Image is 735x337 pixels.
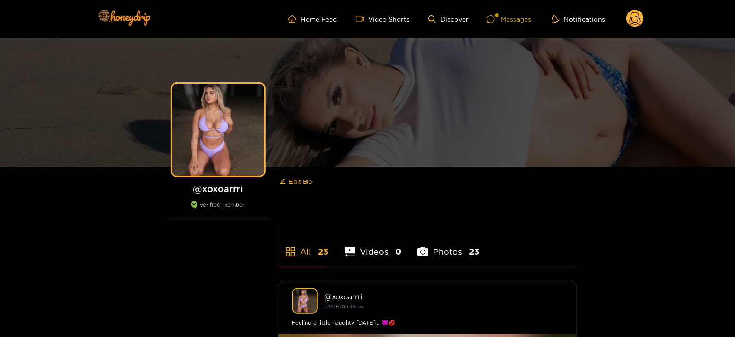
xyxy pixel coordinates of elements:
a: Discover [428,15,469,23]
a: Video Shorts [356,15,410,23]
div: Feeling a little naughty [DATE]… 😈💋 [292,318,563,327]
span: 0 [395,246,401,257]
button: editEdit Bio [278,174,314,189]
li: Photos [417,225,479,267]
li: All [278,225,329,267]
span: 23 [318,246,329,257]
li: Videos [345,225,402,267]
span: 23 [469,246,479,257]
span: edit [280,178,286,185]
span: video-camera [356,15,369,23]
span: Edit Bio [289,177,313,186]
div: verified member [168,201,269,218]
small: [DATE] 00:30 am [325,304,364,309]
span: home [288,15,301,23]
span: appstore [285,246,296,257]
a: Home Feed [288,15,337,23]
div: Messages [487,14,531,24]
div: @ xoxoarrri [325,292,563,301]
button: Notifications [550,14,608,23]
h1: @ xoxoarrri [168,183,269,194]
img: xoxoarrri [292,288,318,314]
